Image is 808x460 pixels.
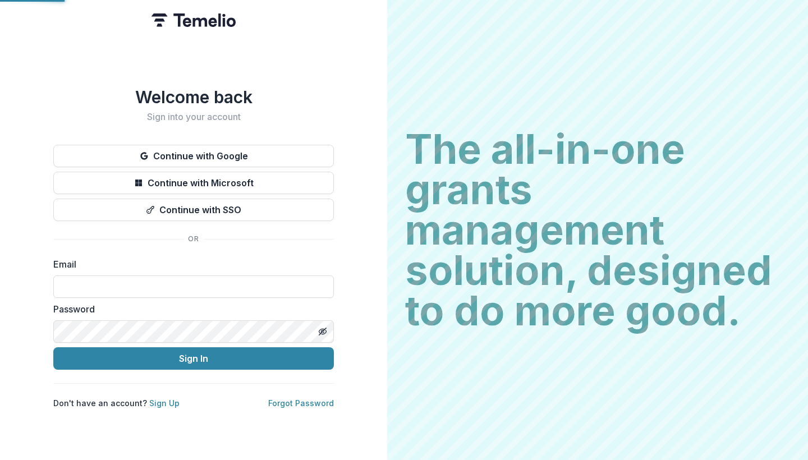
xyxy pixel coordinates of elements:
[53,87,334,107] h1: Welcome back
[53,302,327,316] label: Password
[53,145,334,167] button: Continue with Google
[53,112,334,122] h2: Sign into your account
[314,323,332,341] button: Toggle password visibility
[149,398,180,408] a: Sign Up
[268,398,334,408] a: Forgot Password
[53,347,334,370] button: Sign In
[53,257,327,271] label: Email
[53,172,334,194] button: Continue with Microsoft
[53,397,180,409] p: Don't have an account?
[151,13,236,27] img: Temelio
[53,199,334,221] button: Continue with SSO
